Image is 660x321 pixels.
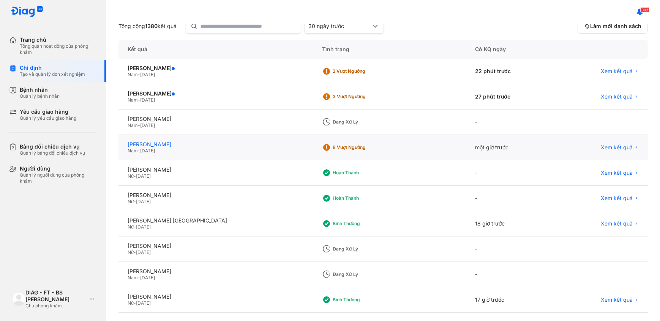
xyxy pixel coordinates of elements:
[25,303,87,309] div: Chủ phòng khám
[333,246,393,252] div: Đang xử lý
[134,300,136,306] span: -
[466,40,555,59] div: Có KQ ngày
[140,72,155,77] span: [DATE]
[128,243,304,249] div: [PERSON_NAME]
[136,300,151,306] span: [DATE]
[138,97,140,103] span: -
[136,224,151,230] span: [DATE]
[640,7,649,13] span: 303
[128,97,138,103] span: Nam
[601,144,633,151] span: Xem kết quả
[466,135,555,160] div: một giờ trước
[128,217,304,224] div: [PERSON_NAME] [GEOGRAPHIC_DATA]
[128,90,304,97] div: [PERSON_NAME]
[134,173,136,179] span: -
[20,143,85,150] div: Bảng đối chiếu dịch vụ
[128,65,304,72] div: [PERSON_NAME]
[128,300,134,306] span: Nữ
[466,110,555,135] div: -
[138,122,140,128] span: -
[138,275,140,280] span: -
[134,224,136,230] span: -
[128,275,138,280] span: Nam
[333,195,393,201] div: Hoàn thành
[128,173,134,179] span: Nữ
[333,271,393,277] div: Đang xử lý
[308,23,371,30] div: 30 ngày trước
[134,249,136,255] span: -
[145,23,158,29] span: 1380
[20,150,85,156] div: Quản lý bảng đối chiếu dịch vụ
[140,97,155,103] span: [DATE]
[128,116,304,122] div: [PERSON_NAME]
[128,249,134,255] span: Nữ
[333,221,393,227] div: Bình thường
[313,40,466,59] div: Tình trạng
[25,289,87,303] div: DIAG - FT - BS [PERSON_NAME]
[128,122,138,128] span: Nam
[140,275,155,280] span: [DATE]
[333,297,393,303] div: Bình thường
[466,59,555,84] div: 22 phút trước
[466,211,555,236] div: 18 giờ trước
[128,141,304,148] div: [PERSON_NAME]
[333,119,393,125] div: Đang xử lý
[128,166,304,173] div: [PERSON_NAME]
[333,68,393,74] div: 2 Vượt ngưỡng
[20,108,76,115] div: Yêu cầu giao hàng
[466,186,555,211] div: -
[601,93,633,100] span: Xem kết quả
[590,23,641,30] span: Làm mới danh sách
[20,93,60,99] div: Quản lý bệnh nhân
[333,144,393,150] div: 8 Vượt ngưỡng
[11,6,43,18] img: logo
[20,36,97,43] div: Trang chủ
[20,43,97,55] div: Tổng quan hoạt động của phòng khám
[128,72,138,77] span: Nam
[466,236,555,262] div: -
[20,71,85,77] div: Tạo và quản lý đơn xét nghiệm
[12,292,25,305] img: logo
[128,199,134,204] span: Nữ
[20,115,76,121] div: Quản lý yêu cầu giao hàng
[134,199,136,204] span: -
[20,172,97,184] div: Quản lý người dùng của phòng khám
[138,148,140,153] span: -
[601,220,633,227] span: Xem kết quả
[20,86,60,93] div: Bệnh nhân
[138,72,140,77] span: -
[128,224,134,230] span: Nữ
[136,173,151,179] span: [DATE]
[466,287,555,313] div: 17 giờ trước
[136,249,151,255] span: [DATE]
[128,293,304,300] div: [PERSON_NAME]
[20,165,97,172] div: Người dùng
[601,68,633,75] span: Xem kết quả
[128,192,304,199] div: [PERSON_NAME]
[601,169,633,176] span: Xem kết quả
[578,19,648,34] button: Làm mới danh sách
[20,64,85,71] div: Chỉ định
[333,94,393,100] div: 3 Vượt ngưỡng
[601,296,633,303] span: Xem kết quả
[118,40,313,59] div: Kết quả
[136,199,151,204] span: [DATE]
[128,268,304,275] div: [PERSON_NAME]
[601,195,633,202] span: Xem kết quả
[466,262,555,287] div: -
[140,122,155,128] span: [DATE]
[333,170,393,176] div: Hoàn thành
[140,148,155,153] span: [DATE]
[128,148,138,153] span: Nam
[466,84,555,110] div: 27 phút trước
[466,160,555,186] div: -
[118,23,177,30] div: Tổng cộng kết quả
